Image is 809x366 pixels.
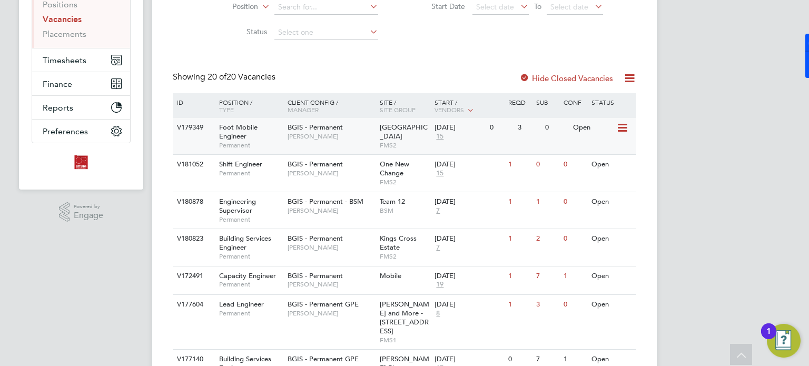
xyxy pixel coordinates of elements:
div: 0 [487,118,515,137]
label: Start Date [404,2,465,11]
button: Finance [32,72,130,95]
div: V172491 [174,266,211,286]
span: BGIS - Permanent [288,271,343,280]
span: BGIS - Permanent [288,123,343,132]
div: [DATE] [435,197,503,206]
div: Open [589,155,635,174]
span: [GEOGRAPHIC_DATA] [380,123,428,141]
span: Capacity Engineer [219,271,276,280]
span: Engineering Supervisor [219,197,256,215]
span: [PERSON_NAME] and More - [STREET_ADDRESS] [380,300,429,335]
div: [DATE] [435,355,503,364]
label: Hide Closed Vacancies [519,73,613,83]
div: ID [174,93,211,111]
div: 0 [561,192,588,212]
div: Sub [534,93,561,111]
span: [PERSON_NAME] [288,206,374,215]
div: Showing [173,72,278,83]
span: BGIS - Permanent [288,160,343,169]
span: Permanent [219,309,282,318]
span: Engage [74,211,103,220]
button: Reports [32,96,130,119]
label: Position [198,2,258,12]
span: Vendors [435,105,464,114]
span: Permanent [219,215,282,224]
img: optionsresourcing-logo-retina.png [73,154,90,171]
span: 15 [435,169,445,178]
span: 7 [435,206,441,215]
div: 7 [534,266,561,286]
span: One New Change [380,160,409,177]
a: Vacancies [43,14,82,24]
div: 0 [534,155,561,174]
span: Powered by [74,202,103,211]
div: Open [570,118,616,137]
div: [DATE] [435,160,503,169]
div: 0 [561,295,588,314]
div: 0 [542,118,570,137]
div: 1 [506,229,533,249]
div: 1 [506,155,533,174]
span: Finance [43,79,72,89]
div: V179349 [174,118,211,137]
span: 7 [435,243,441,252]
div: 3 [515,118,542,137]
button: Timesheets [32,48,130,72]
div: [DATE] [435,234,503,243]
span: BGIS - Permanent - BSM [288,197,363,206]
span: BGIS - Permanent [288,234,343,243]
span: Select date [476,2,514,12]
span: [PERSON_NAME] [288,169,374,177]
span: Site Group [380,105,416,114]
span: FMS2 [380,141,430,150]
span: Select date [550,2,588,12]
div: 1 [534,192,561,212]
span: Kings Cross Estate [380,234,417,252]
span: Permanent [219,280,282,289]
label: Status [206,27,267,36]
div: Position / [211,93,285,118]
span: Building Services Engineer [219,234,271,252]
div: Open [589,295,635,314]
span: Foot Mobile Engineer [219,123,258,141]
span: BGIS - Permanent GPE [288,354,359,363]
div: V180823 [174,229,211,249]
div: Open [589,229,635,249]
span: 19 [435,280,445,289]
div: V181052 [174,155,211,174]
span: BSM [380,206,430,215]
a: Powered byEngage [59,202,104,222]
span: Permanent [219,141,282,150]
span: [PERSON_NAME] [288,309,374,318]
span: [PERSON_NAME] [288,243,374,252]
span: FMS2 [380,178,430,186]
span: [PERSON_NAME] [288,132,374,141]
div: 1 [506,266,533,286]
a: Placements [43,29,86,39]
span: FMS1 [380,336,430,344]
div: V177604 [174,295,211,314]
span: FMS2 [380,252,430,261]
button: Open Resource Center, 1 new notification [767,324,801,358]
span: Manager [288,105,319,114]
div: V180878 [174,192,211,212]
div: Site / [377,93,432,118]
div: 1 [506,295,533,314]
span: Shift Engineer [219,160,262,169]
div: Open [589,266,635,286]
div: Conf [561,93,588,111]
div: Status [589,93,635,111]
div: 3 [534,295,561,314]
span: [PERSON_NAME] [288,280,374,289]
span: 20 Vacancies [208,72,275,82]
span: Permanent [219,169,282,177]
div: 2 [534,229,561,249]
div: [DATE] [435,123,485,132]
div: [DATE] [435,300,503,309]
input: Select one [274,25,378,40]
button: Preferences [32,120,130,143]
span: 20 of [208,72,226,82]
span: 15 [435,132,445,141]
span: Timesheets [43,55,86,65]
div: Start / [432,93,506,120]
